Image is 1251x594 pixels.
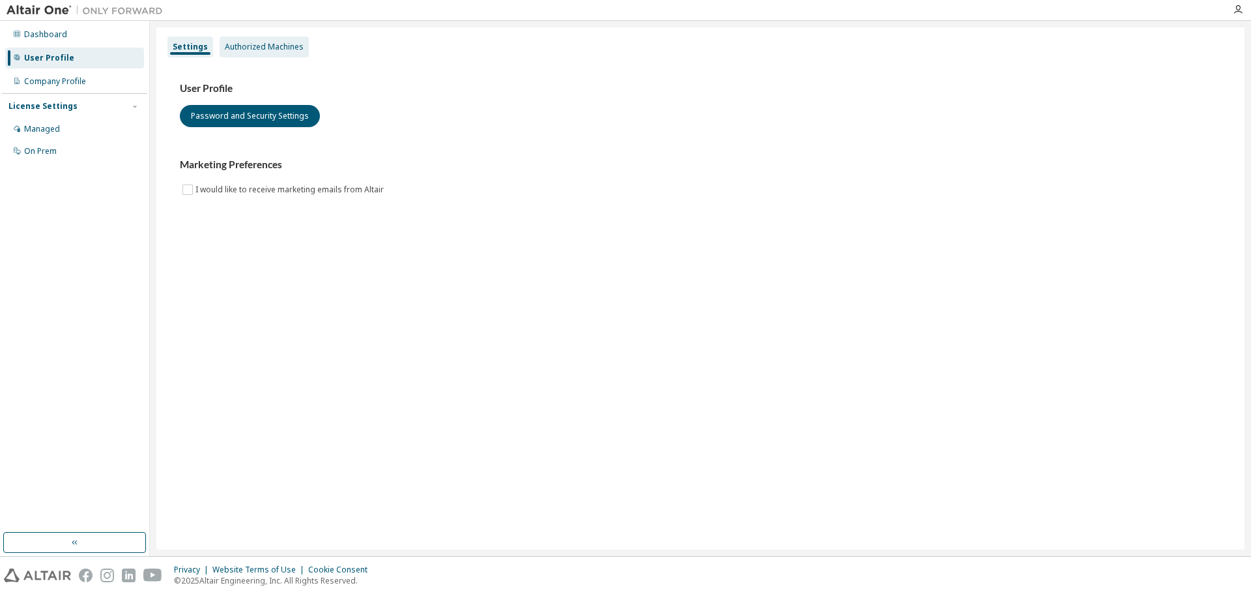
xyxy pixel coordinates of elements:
div: Company Profile [24,76,86,87]
div: Privacy [174,565,212,575]
img: linkedin.svg [122,569,136,582]
h3: User Profile [180,82,1221,95]
h3: Marketing Preferences [180,158,1221,171]
div: License Settings [8,101,78,111]
img: facebook.svg [79,569,93,582]
div: Dashboard [24,29,67,40]
p: © 2025 Altair Engineering, Inc. All Rights Reserved. [174,575,375,586]
div: Website Terms of Use [212,565,308,575]
div: On Prem [24,146,57,156]
div: User Profile [24,53,74,63]
button: Password and Security Settings [180,105,320,127]
img: altair_logo.svg [4,569,71,582]
div: Authorized Machines [225,42,304,52]
img: Altair One [7,4,169,17]
img: instagram.svg [100,569,114,582]
div: Managed [24,124,60,134]
div: Cookie Consent [308,565,375,575]
img: youtube.svg [143,569,162,582]
div: Settings [173,42,208,52]
label: I would like to receive marketing emails from Altair [195,182,386,198]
